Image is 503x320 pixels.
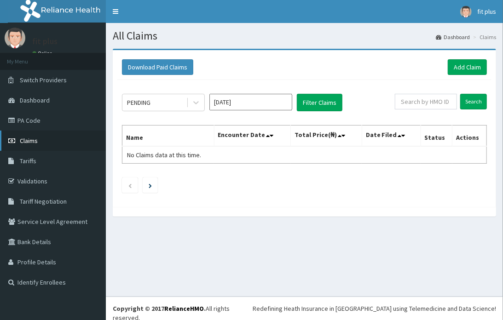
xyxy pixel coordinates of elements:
[471,33,496,41] li: Claims
[20,157,36,165] span: Tariffs
[20,76,67,84] span: Switch Providers
[448,59,487,75] a: Add Claim
[362,126,421,147] th: Date Filed
[164,304,204,313] a: RelianceHMO
[122,59,193,75] button: Download Paid Claims
[477,7,496,16] span: fit plus
[20,197,67,206] span: Tariff Negotiation
[436,33,470,41] a: Dashboard
[32,37,58,46] p: fit plus
[291,126,362,147] th: Total Price(₦)
[149,181,152,189] a: Next page
[128,181,132,189] a: Previous page
[297,94,342,111] button: Filter Claims
[113,30,496,42] h1: All Claims
[5,28,25,48] img: User Image
[214,126,291,147] th: Encounter Date
[20,137,38,145] span: Claims
[127,151,201,159] span: No Claims data at this time.
[20,96,50,104] span: Dashboard
[452,126,487,147] th: Actions
[253,304,496,313] div: Redefining Heath Insurance in [GEOGRAPHIC_DATA] using Telemedicine and Data Science!
[460,94,487,109] input: Search
[421,126,452,147] th: Status
[122,126,214,147] th: Name
[32,50,54,57] a: Online
[113,304,206,313] strong: Copyright © 2017 .
[209,94,292,110] input: Select Month and Year
[460,6,472,17] img: User Image
[127,98,150,107] div: PENDING
[395,94,457,109] input: Search by HMO ID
